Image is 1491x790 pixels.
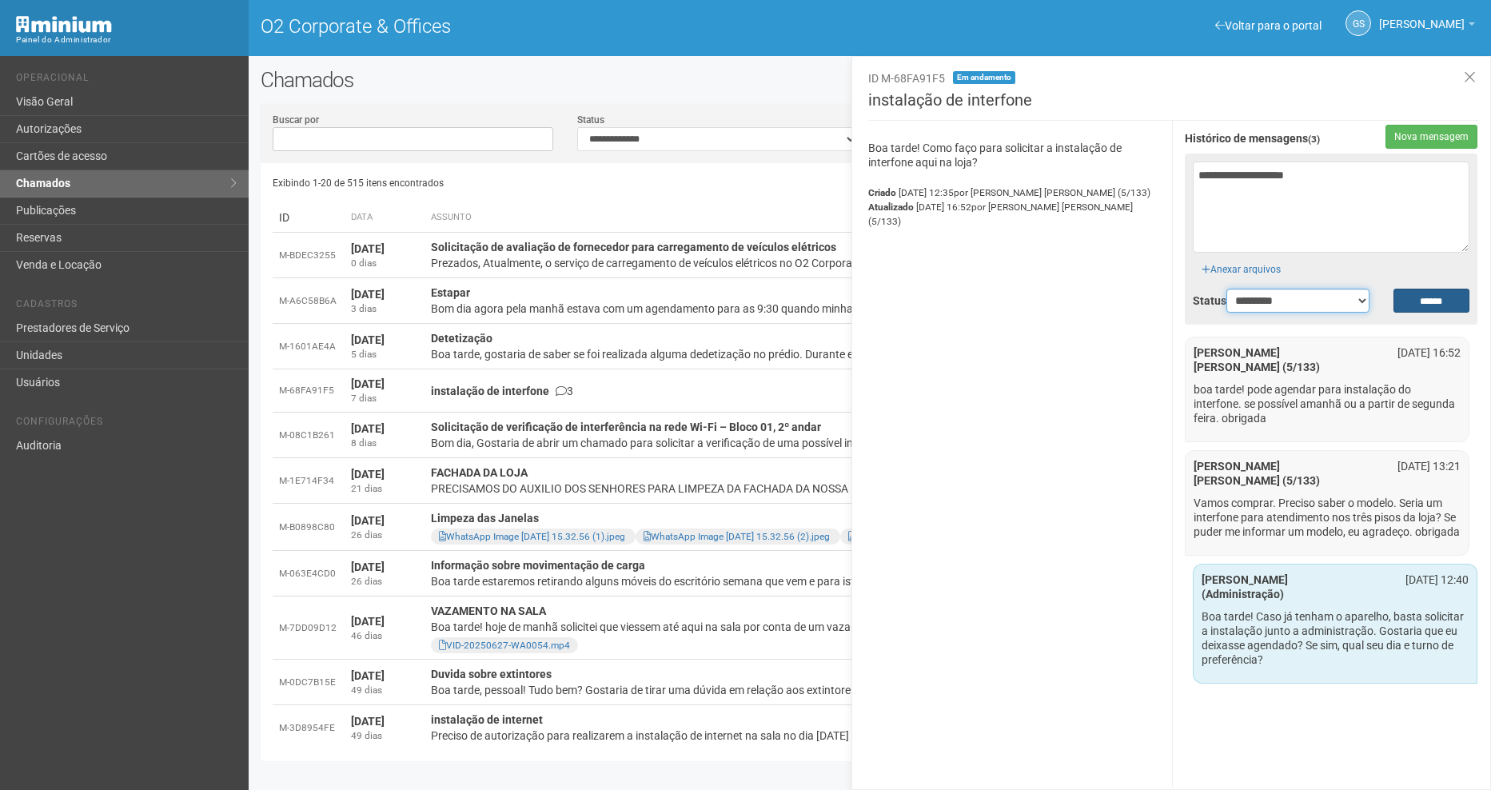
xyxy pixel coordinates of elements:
div: [DATE] 16:52 [1376,345,1473,360]
strong: instalação de internet [431,713,543,726]
div: 21 dias [351,482,418,496]
div: 26 dias [351,529,418,542]
span: ID M-68FA91F5 [868,72,945,85]
span: Em andamento [953,71,1015,84]
div: [DATE] 12:40 [1384,573,1481,587]
p: boa tarde! pode agendar para instalação do interfone. se possível amanhã ou a partir de segunda f... [1194,382,1461,425]
div: Exibindo 1-20 de 515 itens encontrados [273,171,871,195]
strong: [DATE] [351,333,385,346]
strong: instalação de interfone [431,385,549,397]
strong: [PERSON_NAME] (Administração) [1202,573,1288,600]
strong: Limpeza das Janelas [431,512,539,525]
li: Configurações [16,416,237,433]
strong: [DATE] [351,242,385,255]
td: ID [273,203,345,233]
strong: FACHADA DA LOJA [431,466,528,479]
div: Boa tarde! hoje de manhã solicitei que viessem até aqui na sala por conta de um vazamento. o rapa... [431,619,1194,635]
span: (3) [1308,134,1320,145]
strong: Histórico de mensagens [1185,133,1320,146]
div: 26 dias [351,575,418,589]
label: Status [1193,293,1202,308]
p: Vamos comprar. Preciso saber o modelo. Seria um interfone para atendimento nos três pisos da loja... [1194,496,1461,539]
td: M-B0898C80 [273,504,345,551]
strong: [DATE] [351,422,385,435]
td: M-063E4CD0 [273,551,345,596]
h1: O2 Corporate & Offices [261,16,858,37]
div: 5 dias [351,348,418,361]
strong: [DATE] [351,514,385,527]
div: Bom dia, Gostaria de abrir um chamado para solicitar a verificação de uma possível interferência ... [431,435,1194,451]
td: M-0DC7B15E [273,660,345,705]
strong: Duvida sobre extintores [431,668,552,680]
div: PRECISAMOS DO AUXILIO DOS SENHORES PARA LIMPEZA DA FACHADA DA NOSSA LOJA, ONDE A PRESENCA CONSTAN... [431,481,1194,497]
div: Boa tarde, pessoal! Tudo bem? Gostaria de tirar uma dúvida em relação aos extintores no nosso nov... [431,682,1194,698]
td: M-68FA91F5 [273,369,345,413]
a: WhatsApp Image [DATE] 15.32.56.jpeg [848,531,1020,542]
td: M-BDEC3255 [273,233,345,278]
label: Buscar por [273,113,319,127]
span: Gabriela Souza [1379,2,1465,30]
strong: Solicitação de avaliação de fornecedor para carregamento de veículos elétricos [431,241,836,253]
a: VID-20250627-WA0054.mp4 [439,640,570,651]
span: por [PERSON_NAME] [PERSON_NAME] (5/133) [954,187,1150,198]
strong: [DATE] [351,561,385,573]
a: GS [1345,10,1371,36]
td: M-08C1B261 [273,413,345,458]
label: Status [577,113,604,127]
th: Assunto [425,203,1200,233]
span: [DATE] 16:52 [868,201,1133,227]
strong: Detetização [431,332,492,345]
strong: Estapar [431,286,470,299]
img: Minium [16,16,112,33]
div: 7 dias [351,392,418,405]
div: Prezados, Atualmente, o serviço de carregamento de veículos elétricos no O2 Corporate é fornecido... [431,255,1194,271]
td: M-7DD09D12 [273,596,345,660]
strong: [DATE] [351,377,385,390]
span: por [PERSON_NAME] [PERSON_NAME] (5/133) [868,201,1133,227]
strong: Solicitação de verificação de interferência na rede Wi-Fi – Bloco 01, 2º andar [431,421,821,433]
strong: Criado [868,187,896,198]
td: M-1E714F34 [273,458,345,504]
th: Data [345,203,425,233]
a: WhatsApp Image [DATE] 15.32.56 (1).jpeg [439,531,625,542]
div: Preciso de autorização para realizarem a instalação de internet na sala no dia [DATE] bloco 5, s... [431,728,1194,744]
div: 49 dias [351,684,418,697]
div: Boa tarde, gostaria de saber se foi realizada alguma dedetização no prédio. Durante esta semana ... [431,346,1194,362]
td: M-1601AE4A [273,324,345,369]
div: 8 dias [351,437,418,450]
div: Anexar arquivos [1193,253,1290,277]
td: M-A6C58B6A [273,278,345,324]
strong: [DATE] [351,288,385,301]
p: Boa tarde! Caso já tenham o aparelho, basta solicitar a instalação junto a administração. Gostari... [1202,609,1469,667]
strong: [DATE] [351,615,385,628]
strong: [DATE] [351,468,385,481]
strong: Informação sobre movimentação de carga [431,559,645,572]
a: [PERSON_NAME] [1379,20,1475,33]
p: Boa tarde! Como faço para solicitar a instalação de interfone aqui na loja? [868,141,1161,170]
h3: instalação de interfone [868,92,1478,121]
strong: [DATE] [351,669,385,682]
span: [DATE] 12:35 [899,187,1150,198]
strong: [PERSON_NAME] [PERSON_NAME] (5/133) [1194,460,1320,487]
a: Voltar para o portal [1215,19,1322,32]
li: Cadastros [16,298,237,315]
div: 49 dias [351,729,418,743]
h2: Chamados [261,68,1479,92]
div: Painel do Administrador [16,33,237,47]
div: 46 dias [351,629,418,643]
strong: [DATE] [351,715,385,728]
td: M-3D8954FE [273,705,345,751]
div: Boa tarde estaremos retirando alguns móveis do escritório semana que vem e para isto teremos a ne... [431,573,1194,589]
strong: [PERSON_NAME] [PERSON_NAME] (5/133) [1194,346,1320,373]
a: WhatsApp Image [DATE] 15.32.56 (2).jpeg [644,531,830,542]
div: 0 dias [351,257,418,270]
div: [DATE] 13:21 [1376,459,1473,473]
li: Operacional [16,72,237,89]
div: Bom dia agora pela manhã estava com um agendamento para as 9:30 quando minha cliente estava chega... [431,301,1194,317]
button: Nova mensagem [1385,125,1477,149]
span: 3 [556,385,573,397]
div: 3 dias [351,302,418,316]
strong: VAZAMENTO NA SALA [431,604,546,617]
strong: Atualizado [868,201,914,213]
